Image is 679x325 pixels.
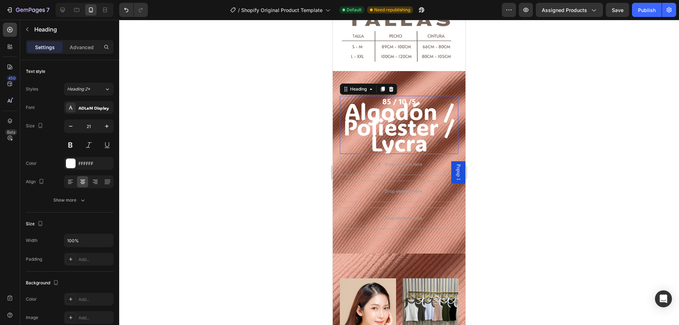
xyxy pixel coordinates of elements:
div: Show more [53,197,86,204]
div: Font [26,104,35,111]
div: Palabras clave [83,42,112,46]
div: Dominio [37,42,54,46]
div: Color [26,160,37,167]
button: Save [606,3,629,17]
div: ADLaM Display [79,105,112,111]
div: Add... [79,256,112,263]
p: Heading [34,25,111,34]
p: Advanced [70,43,94,51]
button: Heading 2* [64,83,114,95]
button: Publish [632,3,662,17]
div: Align [26,177,46,187]
div: Background [26,278,60,288]
button: 7 [3,3,53,17]
span: Save [612,7,623,13]
img: tab_domain_overview_orange.svg [29,41,35,47]
p: Settings [35,43,55,51]
div: v 4.0.25 [20,11,35,17]
div: Beta [5,129,17,135]
button: Show more [26,194,114,207]
div: Open Intercom Messenger [655,290,672,307]
div: Image [26,314,38,321]
div: Styles [26,86,38,92]
span: Assigned Products [542,6,587,14]
input: Auto [64,234,113,247]
span: Shopify Original Product Template [241,6,323,14]
div: Add... [79,296,112,303]
span: Need republishing [374,7,410,13]
div: Text style [26,68,45,75]
div: Padding [26,256,42,262]
span: / [238,6,240,14]
div: Undo/Redo [119,3,148,17]
div: Publish [638,6,656,14]
div: Size [26,219,45,229]
div: 450 [7,75,17,81]
p: 7 [46,6,50,14]
img: tab_keywords_by_traffic_grey.svg [75,41,81,47]
div: Color [26,296,37,302]
div: Size [26,121,45,131]
span: Default [347,7,361,13]
div: Dominio: [DOMAIN_NAME] [18,18,79,24]
div: Add... [79,315,112,321]
img: gempages_581676568724636428-b1355273-f0ef-4eee-81ae-56243f8b4cec.png [70,259,126,315]
img: logo_orange.svg [11,11,17,17]
iframe: Design area [333,20,465,325]
span: Heading 2* [67,86,90,92]
img: website_grey.svg [11,18,17,24]
div: FFFFFF [79,161,112,167]
div: Width [26,237,37,244]
button: Assigned Products [536,3,603,17]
